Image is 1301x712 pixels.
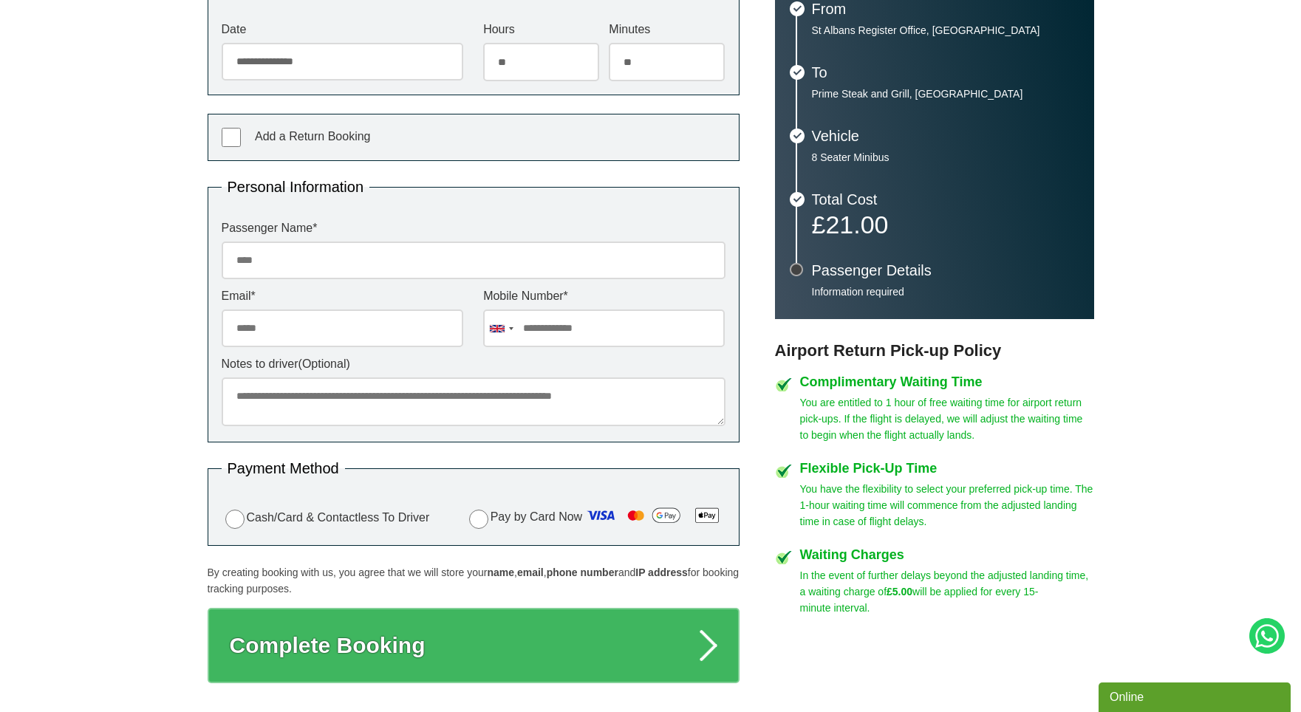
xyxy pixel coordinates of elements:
[812,214,1079,235] p: £
[547,566,618,578] strong: phone number
[800,375,1094,388] h4: Complimentary Waiting Time
[222,24,463,35] label: Date
[517,566,544,578] strong: email
[484,310,518,346] div: United Kingdom: +44
[225,510,245,529] input: Cash/Card & Contactless To Driver
[298,357,350,370] span: (Optional)
[800,462,1094,475] h4: Flexible Pick-Up Time
[800,394,1094,443] p: You are entitled to 1 hour of free waiting time for airport return pick-ups. If the flight is del...
[487,566,514,578] strong: name
[812,263,1079,278] h3: Passenger Details
[208,564,740,597] p: By creating booking with us, you agree that we will store your , , and for booking tracking purpo...
[812,65,1079,80] h3: To
[609,24,725,35] label: Minutes
[635,566,688,578] strong: IP address
[800,481,1094,530] p: You have the flexibility to select your preferred pick-up time. The 1-hour waiting time will comm...
[465,504,725,532] label: Pay by Card Now
[222,461,345,476] legend: Payment Method
[800,567,1094,616] p: In the event of further delays beyond the adjusted landing time, a waiting charge of will be appl...
[800,548,1094,561] h4: Waiting Charges
[222,222,725,234] label: Passenger Name
[1099,680,1294,712] iframe: chat widget
[887,586,912,598] strong: £5.00
[255,130,371,143] span: Add a Return Booking
[469,510,488,529] input: Pay by Card Now
[222,128,241,147] input: Add a Return Booking
[222,507,430,529] label: Cash/Card & Contactless To Driver
[812,24,1079,37] p: St Albans Register Office, [GEOGRAPHIC_DATA]
[812,1,1079,16] h3: From
[812,87,1079,100] p: Prime Steak and Grill, [GEOGRAPHIC_DATA]
[222,179,370,194] legend: Personal Information
[812,285,1079,298] p: Information required
[775,341,1094,360] h3: Airport Return Pick-up Policy
[825,210,888,239] span: 21.00
[222,290,463,302] label: Email
[812,192,1079,207] h3: Total Cost
[812,151,1079,164] p: 8 Seater Minibus
[483,24,599,35] label: Hours
[812,129,1079,143] h3: Vehicle
[208,608,740,683] button: Complete Booking
[222,358,725,370] label: Notes to driver
[483,290,725,302] label: Mobile Number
